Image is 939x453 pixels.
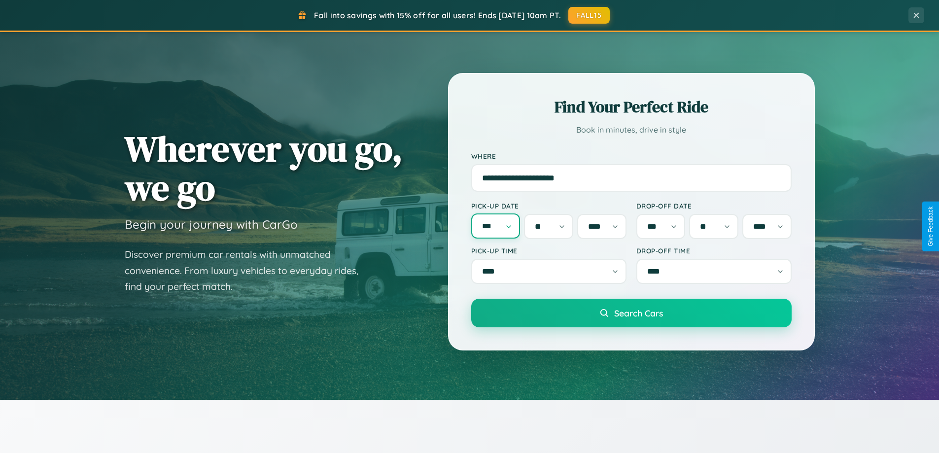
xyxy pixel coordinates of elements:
[471,202,626,210] label: Pick-up Date
[471,123,792,137] p: Book in minutes, drive in style
[636,246,792,255] label: Drop-off Time
[471,152,792,160] label: Where
[927,207,934,246] div: Give Feedback
[614,308,663,318] span: Search Cars
[314,10,561,20] span: Fall into savings with 15% off for all users! Ends [DATE] 10am PT.
[125,217,298,232] h3: Begin your journey with CarGo
[471,299,792,327] button: Search Cars
[125,246,371,295] p: Discover premium car rentals with unmatched convenience. From luxury vehicles to everyday rides, ...
[471,96,792,118] h2: Find Your Perfect Ride
[636,202,792,210] label: Drop-off Date
[125,129,403,207] h1: Wherever you go, we go
[471,246,626,255] label: Pick-up Time
[568,7,610,24] button: FALL15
